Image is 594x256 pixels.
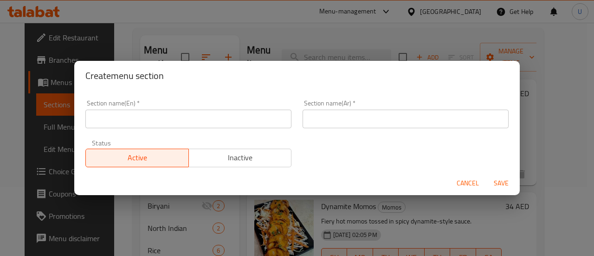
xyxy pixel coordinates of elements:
h2: Create menu section [85,68,509,83]
button: Cancel [453,175,483,192]
span: Active [90,151,185,164]
button: Active [85,149,189,167]
span: Inactive [193,151,288,164]
input: Please enter section name(ar) [303,110,509,128]
button: Inactive [188,149,292,167]
input: Please enter section name(en) [85,110,291,128]
span: Save [490,177,512,189]
span: Cancel [457,177,479,189]
button: Save [486,175,516,192]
